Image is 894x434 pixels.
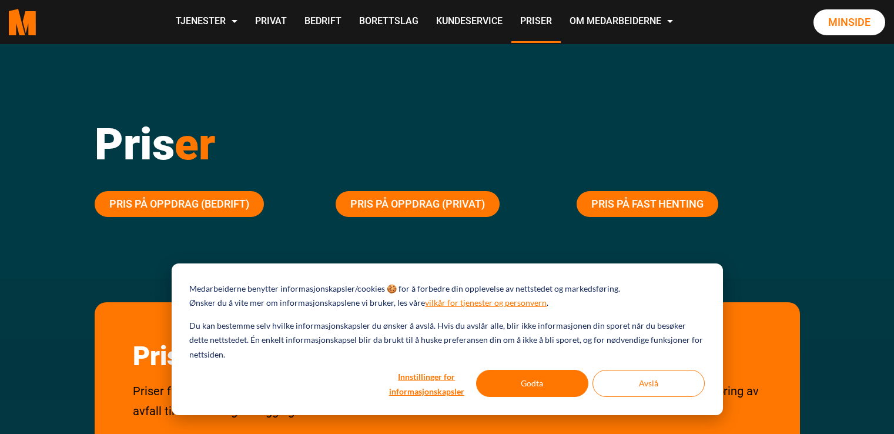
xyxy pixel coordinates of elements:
a: Om Medarbeiderne [561,1,682,43]
a: Kundeservice [427,1,511,43]
h2: Priser på [133,340,762,372]
button: Godta [476,370,588,397]
a: Priser [511,1,561,43]
a: Bedrift [296,1,350,43]
a: vilkår for tjenester og personvern [425,296,547,311]
button: Innstillinger for informasjonskapsler [381,370,472,397]
div: Cookie banner [172,263,723,415]
a: Tjenester [167,1,246,43]
button: Avslå [592,370,705,397]
a: Privat [246,1,296,43]
a: Pris på fast henting [577,191,718,217]
a: Pris på oppdrag (Bedrift) [95,191,264,217]
a: Pris på oppdrag (Privat) [336,191,500,217]
p: Medarbeiderne benytter informasjonskapsler/cookies 🍪 for å forbedre din opplevelse av nettstedet ... [189,282,620,296]
p: Ønsker du å vite mer om informasjonskapslene vi bruker, les våre . [189,296,548,311]
span: Priser for oppdrag innen flytting, rydding av bod, tømming av dødsbo, konkursbo, montering og dem... [133,384,759,418]
p: Du kan bestemme selv hvilke informasjonskapsler du ønsker å avslå. Hvis du avslår alle, blir ikke... [189,319,704,362]
h1: Pris [95,118,800,171]
a: Minside [813,9,885,35]
a: Borettslag [350,1,427,43]
span: er [175,118,215,170]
